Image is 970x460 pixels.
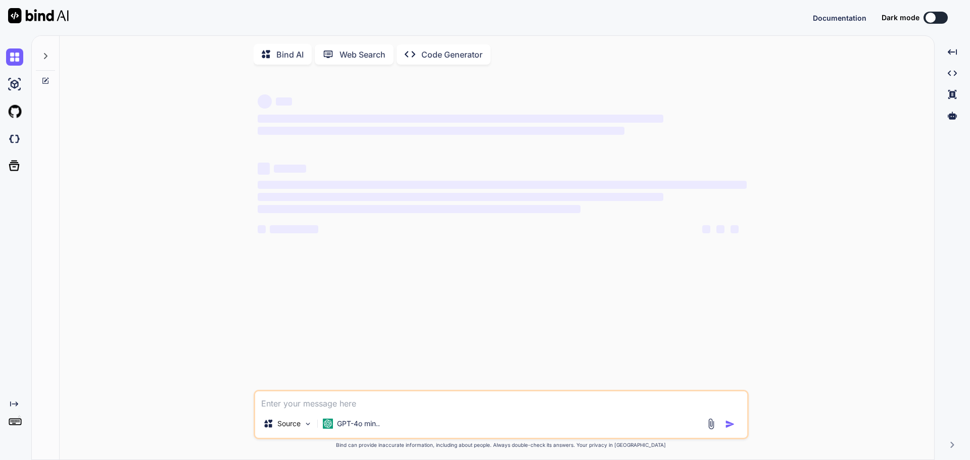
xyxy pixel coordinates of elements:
[731,225,739,233] span: ‌
[258,127,624,135] span: ‌
[705,418,717,430] img: attachment
[6,103,23,120] img: githubLight
[6,48,23,66] img: chat
[258,193,663,201] span: ‌
[254,441,749,449] p: Bind can provide inaccurate information, including about people. Always double-check its answers....
[716,225,724,233] span: ‌
[258,225,266,233] span: ‌
[258,163,270,175] span: ‌
[258,181,747,189] span: ‌
[304,420,312,428] img: Pick Models
[6,130,23,147] img: darkCloudIdeIcon
[337,419,380,429] p: GPT-4o min..
[8,8,69,23] img: Bind AI
[6,76,23,93] img: ai-studio
[258,94,272,109] span: ‌
[339,48,385,61] p: Web Search
[258,205,580,213] span: ‌
[323,419,333,429] img: GPT-4o mini
[276,48,304,61] p: Bind AI
[813,13,866,23] button: Documentation
[813,14,866,22] span: Documentation
[421,48,482,61] p: Code Generator
[702,225,710,233] span: ‌
[270,225,318,233] span: ‌
[725,419,735,429] img: icon
[276,97,292,106] span: ‌
[274,165,306,173] span: ‌
[258,115,663,123] span: ‌
[882,13,919,23] span: Dark mode
[277,419,301,429] p: Source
